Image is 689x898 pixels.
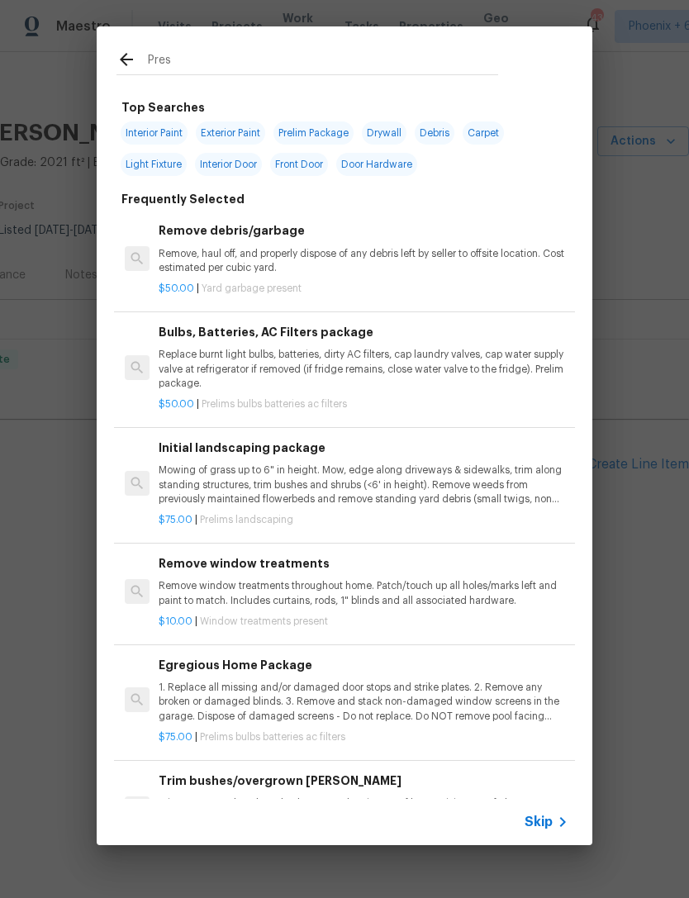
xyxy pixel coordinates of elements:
span: Window treatments present [200,616,328,626]
h6: Egregious Home Package [159,656,568,674]
span: Interior Paint [121,121,188,145]
span: Prelims landscaping [200,515,293,525]
span: Drywall [362,121,406,145]
p: | [159,615,568,629]
h6: Bulbs, Batteries, AC Filters package [159,323,568,341]
input: Search issues or repairs [148,50,498,74]
p: 1. Replace all missing and/or damaged door stops and strike plates. 2. Remove any broken or damag... [159,681,568,723]
h6: Remove debris/garbage [159,221,568,240]
p: | [159,513,568,527]
span: Light Fixture [121,153,187,176]
span: $10.00 [159,616,192,626]
h6: Trim bushes/overgrown [PERSON_NAME] [159,772,568,790]
p: Trim overgrown hegdes & bushes around perimeter of home giving 12" of clearance. Properly dispose... [159,796,568,824]
span: Door Hardware [336,153,417,176]
h6: Remove window treatments [159,554,568,573]
p: | [159,397,568,411]
p: Remove, haul off, and properly dispose of any debris left by seller to offsite location. Cost est... [159,247,568,275]
span: $75.00 [159,515,192,525]
span: $50.00 [159,283,194,293]
span: Interior Door [195,153,262,176]
span: $50.00 [159,399,194,409]
span: Prelims bulbs batteries ac filters [202,399,347,409]
h6: Top Searches [121,98,205,116]
p: Replace burnt light bulbs, batteries, dirty AC filters, cap laundry valves, cap water supply valv... [159,348,568,390]
span: Carpet [463,121,504,145]
span: Front Door [270,153,328,176]
span: Yard garbage present [202,283,302,293]
h6: Initial landscaping package [159,439,568,457]
p: Mowing of grass up to 6" in height. Mow, edge along driveways & sidewalks, trim along standing st... [159,463,568,506]
p: | [159,730,568,744]
span: Debris [415,121,454,145]
p: | [159,282,568,296]
span: Skip [525,814,553,830]
span: $75.00 [159,732,192,742]
span: Prelim Package [273,121,354,145]
p: Remove window treatments throughout home. Patch/touch up all holes/marks left and paint to match.... [159,579,568,607]
span: Exterior Paint [196,121,265,145]
span: Prelims bulbs batteries ac filters [200,732,345,742]
h6: Frequently Selected [121,190,245,208]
